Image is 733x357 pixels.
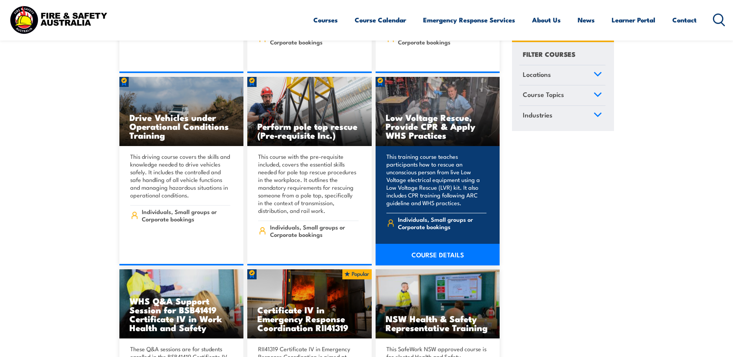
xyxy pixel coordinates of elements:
h4: FILTER COURSES [523,49,575,59]
img: Low Voltage Rescue, Provide CPR & Apply WHS Practices TRAINING [376,77,500,146]
img: NSW Health & Safety Representative Refresher Training [376,269,500,339]
h3: Certificate IV in Emergency Response Coordination RII41319 [257,305,362,332]
a: Low Voltage Rescue, Provide CPR & Apply WHS Practices [376,77,500,146]
img: Perform pole top rescue (Pre-requisite Inc.) [247,77,372,146]
h3: NSW Health & Safety Representative Training [386,314,490,332]
a: Contact [672,10,697,30]
span: Individuals, Small groups or Corporate bookings [398,216,486,230]
a: Emergency Response Services [423,10,515,30]
span: Individuals, Small groups or Corporate bookings [142,208,230,223]
h3: WHS Q&A Support Session for BSB41419 Certificate IV in Work Health and Safety [129,296,234,332]
a: Courses [313,10,338,30]
h3: Drive Vehicles under Operational Conditions Training [129,113,234,139]
span: Individuals, Small groups or Corporate bookings [398,31,486,46]
a: Locations [519,65,605,85]
a: Certificate IV in Emergency Response Coordination RII41319 [247,269,372,339]
a: About Us [532,10,561,30]
p: This driving course covers the skills and knowledge needed to drive vehicles safely. It includes ... [130,153,231,199]
p: This training course teaches participants how to rescue an unconscious person from live Low Volta... [386,153,487,207]
a: Drive Vehicles under Operational Conditions Training [119,77,244,146]
span: Course Topics [523,90,564,100]
a: News [578,10,595,30]
a: COURSE DETAILS [376,244,500,265]
a: NSW Health & Safety Representative Training [376,269,500,339]
img: Drive Vehicles under Operational Conditions TRAINING [119,77,244,146]
a: Course Topics [519,86,605,106]
a: WHS Q&A Support Session for BSB41419 Certificate IV in Work Health and Safety [119,269,244,339]
a: Learner Portal [612,10,655,30]
img: BSB41419 – Certificate IV in Work Health and Safety [119,269,244,339]
span: Individuals, Small groups or Corporate bookings [270,31,359,46]
img: RII41319 Certificate IV in Emergency Response Coordination [247,269,372,339]
span: Locations [523,69,551,80]
h3: Low Voltage Rescue, Provide CPR & Apply WHS Practices [386,113,490,139]
a: Course Calendar [355,10,406,30]
span: Individuals, Small groups or Corporate bookings [270,223,359,238]
span: Industries [523,110,553,120]
p: This course with the pre-requisite included, covers the essential skills needed for pole top resc... [258,153,359,214]
a: Industries [519,106,605,126]
h3: Perform pole top rescue (Pre-requisite Inc.) [257,122,362,139]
